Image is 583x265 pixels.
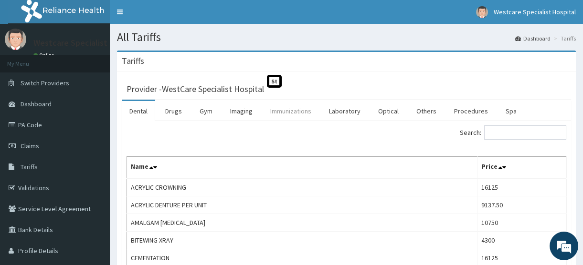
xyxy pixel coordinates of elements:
h1: All Tariffs [117,31,576,43]
a: Others [409,101,444,121]
h3: Tariffs [122,57,144,65]
a: Imaging [223,101,260,121]
a: Spa [498,101,524,121]
input: Search: [484,125,566,140]
td: 10750 [477,214,566,232]
img: User Image [476,6,488,18]
a: Procedures [446,101,496,121]
td: ACRYLIC DENTURE PER UNIT [127,196,477,214]
p: Westcare Specialist Hospital [33,39,141,47]
td: 4300 [477,232,566,249]
li: Tariffs [551,34,576,42]
a: Dental [122,101,155,121]
a: Dashboard [515,34,551,42]
span: St [267,75,282,88]
span: Switch Providers [21,79,69,87]
th: Price [477,157,566,179]
td: 16125 [477,178,566,196]
h3: Provider - WestCare Specialist Hospital [127,85,264,93]
td: ACRYLIC CROWNING [127,178,477,196]
a: Online [33,52,56,59]
td: BITEWING XRAY [127,232,477,249]
a: Drugs [158,101,190,121]
a: Immunizations [263,101,319,121]
span: Dashboard [21,100,52,108]
a: Gym [192,101,220,121]
img: User Image [5,29,26,50]
td: 9137.50 [477,196,566,214]
a: Laboratory [321,101,368,121]
td: AMALGAM [MEDICAL_DATA] [127,214,477,232]
label: Search: [460,125,566,140]
th: Name [127,157,477,179]
span: Claims [21,142,39,150]
a: Optical [371,101,406,121]
span: Westcare Specialist Hospital [494,8,576,16]
span: Tariffs [21,163,38,171]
